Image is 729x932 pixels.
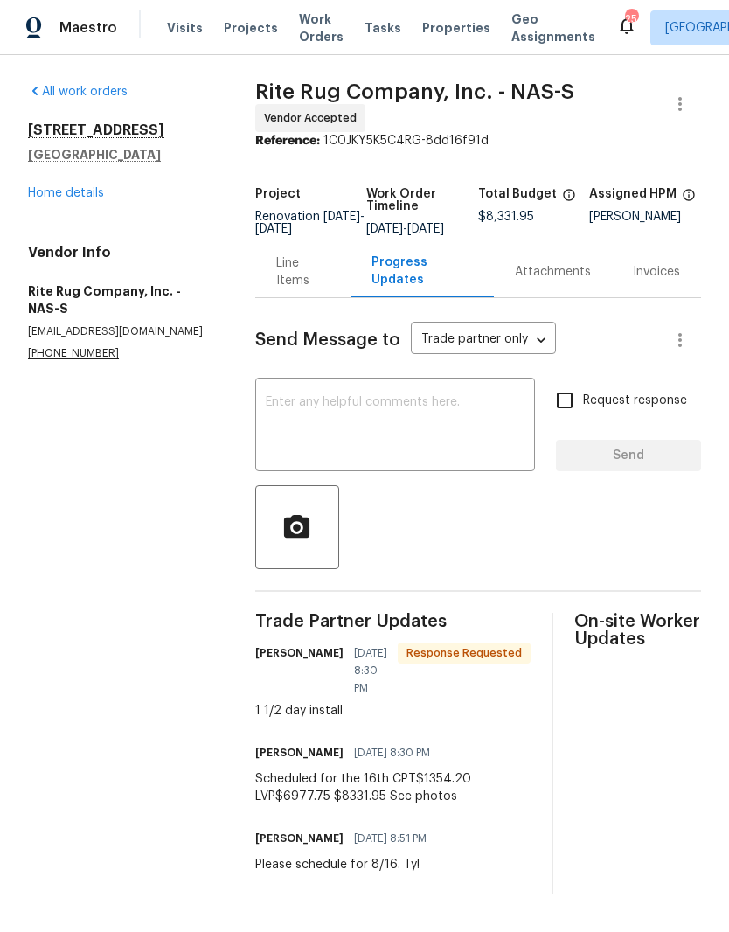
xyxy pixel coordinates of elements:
span: - [255,211,364,235]
span: The total cost of line items that have been proposed by Opendoor. This sum includes line items th... [562,188,576,211]
span: [DATE] 8:51 PM [354,830,427,847]
div: Progress Updates [371,254,473,289]
div: 25 [625,10,637,28]
span: Properties [422,19,490,37]
h6: [PERSON_NAME] [255,830,344,847]
span: [DATE] [323,211,360,223]
span: Geo Assignments [511,10,595,45]
span: Tasks [364,22,401,34]
span: [DATE] [366,223,403,235]
span: Maestro [59,19,117,37]
div: 1 1/2 day install [255,702,531,720]
div: Scheduled for the 16th CPT$1354.20 LVP$6977.75 $8331.95 See photos [255,770,531,805]
a: All work orders [28,86,128,98]
span: Vendor Accepted [264,109,364,127]
span: Work Orders [299,10,344,45]
span: [DATE] [255,223,292,235]
span: On-site Worker Updates [574,613,701,648]
span: Projects [224,19,278,37]
div: Please schedule for 8/16. Ty! [255,856,437,873]
h5: Rite Rug Company, Inc. - NAS-S [28,282,213,317]
h6: [PERSON_NAME] [255,644,344,662]
span: [DATE] 8:30 PM [354,644,387,697]
span: [DATE] [407,223,444,235]
span: Response Requested [399,644,529,662]
span: The hpm assigned to this work order. [682,188,696,211]
span: Rite Rug Company, Inc. - NAS-S [255,81,574,102]
h4: Vendor Info [28,244,213,261]
span: - [366,223,444,235]
h5: Project [255,188,301,200]
h5: Total Budget [478,188,557,200]
span: [DATE] 8:30 PM [354,744,430,762]
span: $8,331.95 [478,211,534,223]
h6: [PERSON_NAME] [255,744,344,762]
div: Attachments [515,263,591,281]
span: Renovation [255,211,364,235]
div: Trade partner only [411,326,556,355]
div: Invoices [633,263,680,281]
div: [PERSON_NAME] [589,211,701,223]
span: Trade Partner Updates [255,613,531,630]
b: Reference: [255,135,320,147]
span: Request response [583,392,687,410]
a: Home details [28,187,104,199]
h5: Work Order Timeline [366,188,478,212]
div: Line Items [276,254,330,289]
span: Visits [167,19,203,37]
div: 1C0JKY5K5C4RG-8dd16f91d [255,132,701,150]
h5: Assigned HPM [589,188,677,200]
span: Send Message to [255,331,400,349]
